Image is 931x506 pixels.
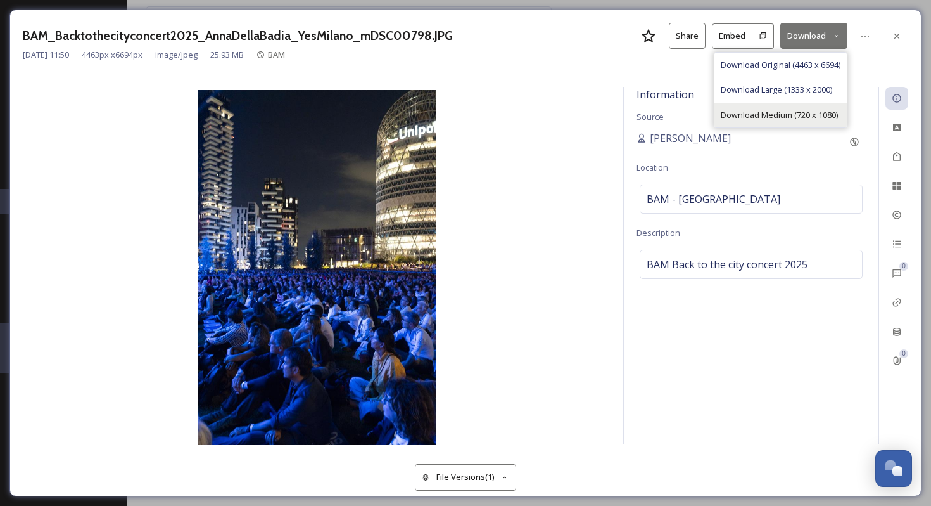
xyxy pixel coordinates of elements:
[875,450,912,487] button: Open Chat
[647,257,807,272] span: BAM Back to the city concert 2025
[721,109,838,121] span: Download Medium (720 x 1080)
[23,49,69,61] span: [DATE] 11:50
[210,49,244,61] span: 25.93 MB
[23,90,611,448] img: 1ec933cc-a252-4667-9d9a-b19018f7375f.jpg
[636,88,694,101] span: Information
[647,191,780,207] span: BAM - [GEOGRAPHIC_DATA]
[268,49,285,60] span: BAM
[636,227,680,238] span: Description
[712,23,752,49] button: Embed
[899,262,908,271] div: 0
[636,162,668,173] span: Location
[669,23,706,49] button: Share
[636,111,664,122] span: Source
[23,27,453,45] h3: BAM_Backtothecityconcert2025_AnnaDellaBadia_YesMilano_mDSC00798.JPG
[82,49,142,61] span: 4463 px x 6694 px
[780,23,847,49] button: Download
[721,59,840,71] span: Download Original (4463 x 6694)
[899,349,908,358] div: 0
[415,464,516,490] button: File Versions(1)
[721,84,832,96] span: Download Large (1333 x 2000)
[155,49,198,61] span: image/jpeg
[650,131,731,146] span: [PERSON_NAME]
